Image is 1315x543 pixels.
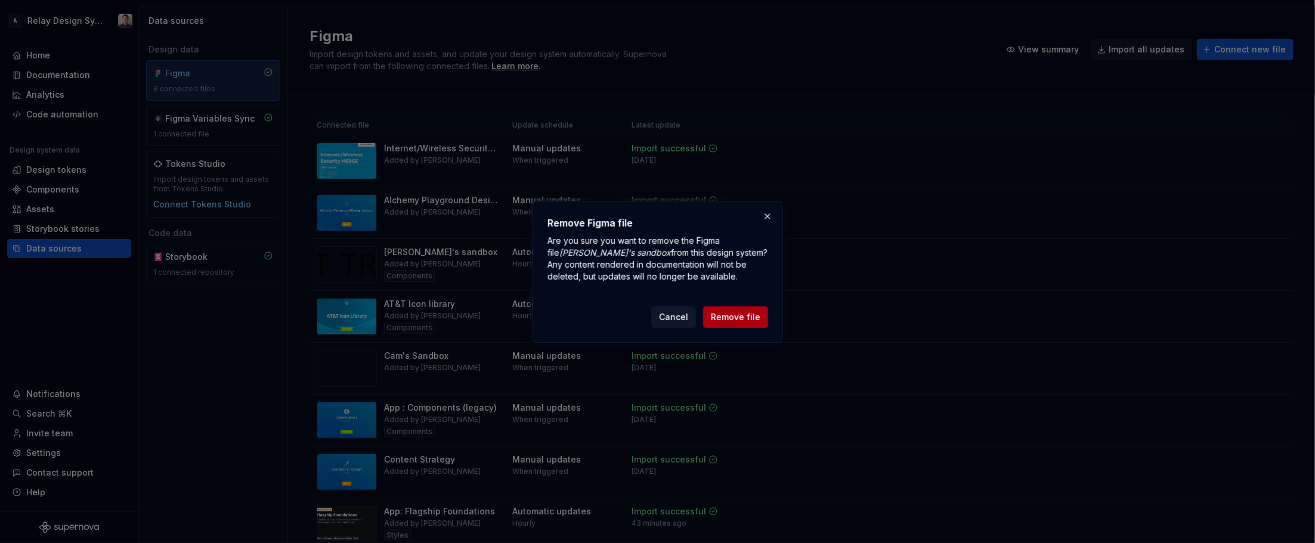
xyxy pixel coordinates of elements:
[659,311,688,323] span: Cancel
[559,247,671,257] i: [PERSON_NAME]'s sandbox
[703,306,768,328] button: Remove file
[711,311,760,323] span: Remove file
[547,235,768,283] p: Are you sure you want to remove the Figma file from this design system? Any content rendered in d...
[651,306,696,328] button: Cancel
[547,216,768,230] h2: Remove Figma file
